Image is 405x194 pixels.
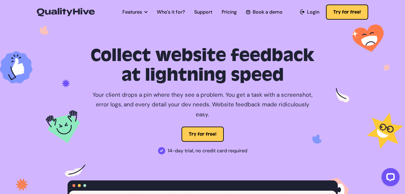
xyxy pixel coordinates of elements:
img: Book a QualityHive Demo [246,10,250,14]
a: Support [194,8,212,16]
h1: Collect website feedback at lightning speed [68,46,338,85]
button: Try for free! [326,5,368,20]
p: Your client drops a pin where they see a problem. You get a task with a screenshot, error logs, a... [90,90,316,119]
iframe: LiveChat chat widget [377,166,402,191]
a: Login [300,8,320,16]
button: Try for free! [182,127,224,142]
a: Book a demo [246,8,282,16]
a: Pricing [222,8,237,16]
img: 14-day trial, no credit card required [158,147,165,154]
img: QualityHive - Bug Tracking Tool [37,8,95,16]
span: Login [307,8,319,16]
a: Features [122,8,147,16]
span: 14-day trial, no credit card required [168,146,247,156]
a: Who's it for? [157,8,185,16]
